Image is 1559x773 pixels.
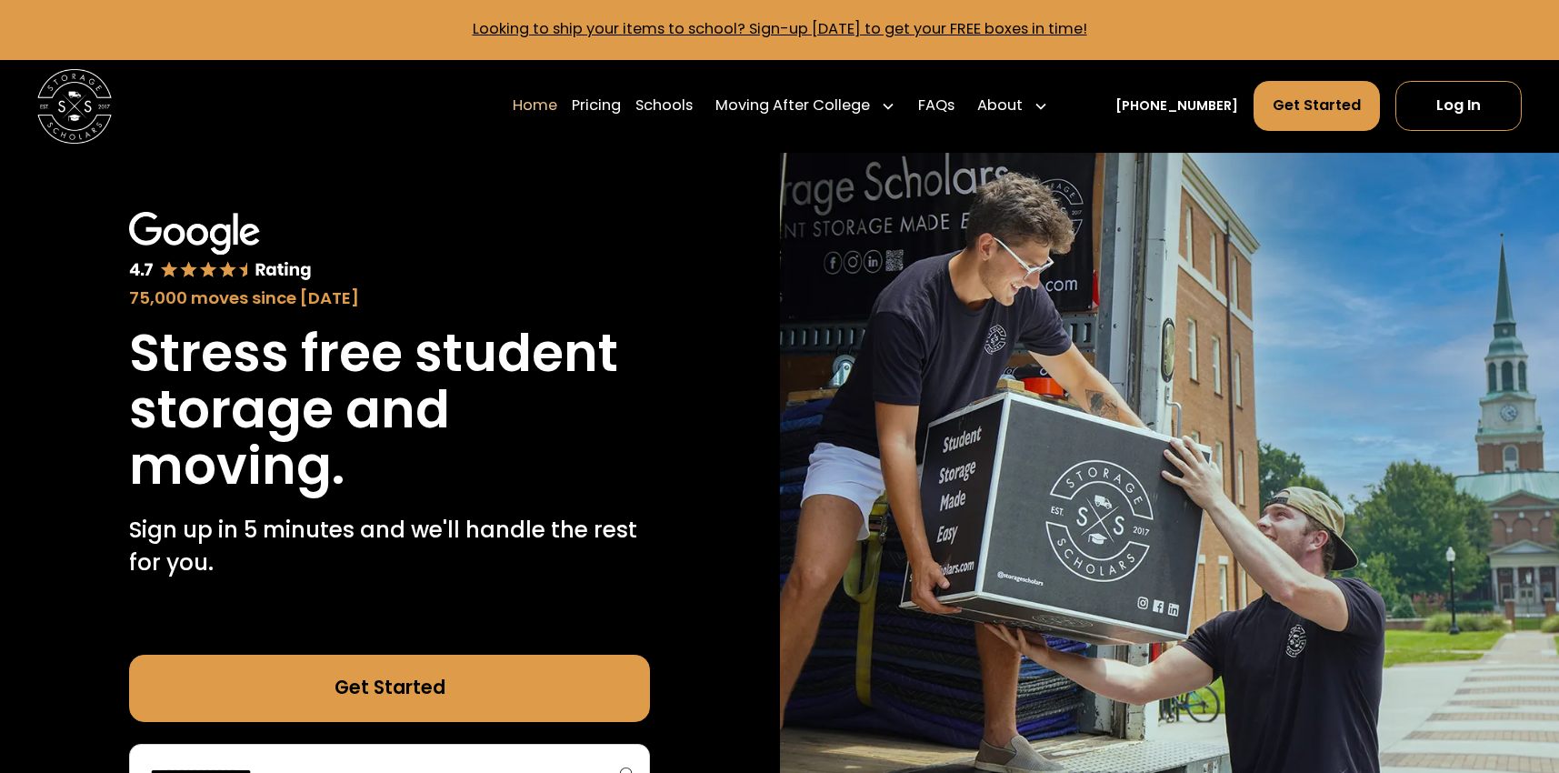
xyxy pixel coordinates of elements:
a: Looking to ship your items to school? Sign-up [DATE] to get your FREE boxes in time! [473,18,1087,39]
a: Schools [635,80,693,132]
a: Pricing [572,80,621,132]
div: About [970,80,1056,132]
img: Google 4.7 star rating [129,212,312,282]
div: About [977,95,1023,117]
p: Sign up in 5 minutes and we'll handle the rest for you. [129,514,650,581]
div: 75,000 moves since [DATE] [129,286,650,311]
div: Moving After College [715,95,870,117]
a: Get Started [129,655,650,722]
a: FAQs [918,80,954,132]
a: Get Started [1254,81,1381,131]
a: [PHONE_NUMBER] [1115,96,1238,115]
div: Moving After College [708,80,904,132]
img: Storage Scholars main logo [37,69,112,144]
a: home [37,69,112,144]
a: Log In [1395,81,1522,131]
a: Home [513,80,557,132]
h1: Stress free student storage and moving. [129,326,650,495]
